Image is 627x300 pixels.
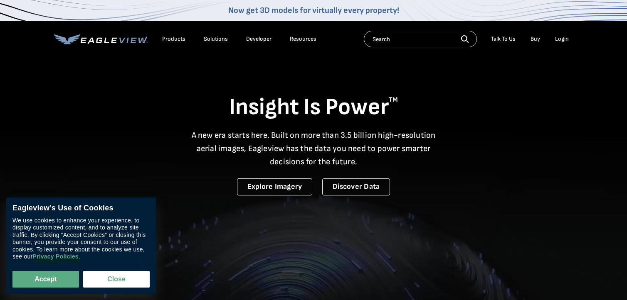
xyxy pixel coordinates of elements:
[12,204,150,213] div: Eagleview’s Use of Cookies
[162,35,185,43] div: Products
[54,93,573,122] h1: Insight Is Power
[32,254,78,261] a: Privacy Policies
[364,31,477,47] input: Search
[246,35,272,43] a: Developer
[531,35,540,43] a: Buy
[290,35,316,43] div: Resources
[12,217,150,261] div: We use cookies to enhance your experience, to display customized content, and to analyze site tra...
[389,96,398,104] sup: TM
[83,271,150,288] button: Close
[555,35,569,43] div: Login
[186,129,441,168] p: A new era starts here. Built on more than 3.5 billion high-resolution aerial images, Eagleview ha...
[491,35,516,43] div: Talk To Us
[237,178,313,195] a: Explore Imagery
[12,271,79,288] button: Accept
[204,35,228,43] div: Solutions
[322,178,390,195] a: Discover Data
[228,5,399,15] a: Now get 3D models for virtually every property!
